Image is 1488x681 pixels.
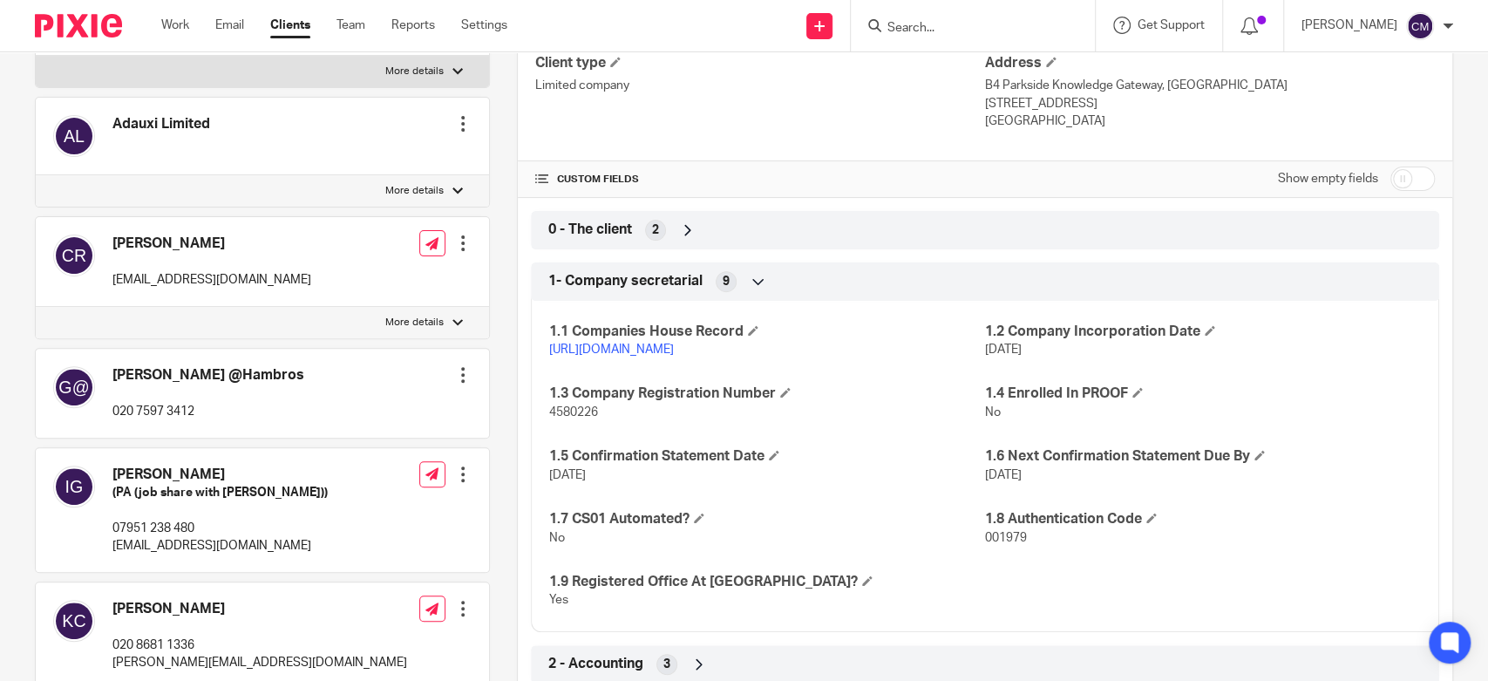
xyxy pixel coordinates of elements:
[985,112,1435,130] p: [GEOGRAPHIC_DATA]
[336,17,365,34] a: Team
[985,95,1435,112] p: [STREET_ADDRESS]
[161,17,189,34] a: Work
[535,54,985,72] h4: Client type
[549,510,985,528] h4: 1.7 CS01 Automated?
[35,14,122,37] img: Pixie
[461,17,507,34] a: Settings
[1406,12,1434,40] img: svg%3E
[549,447,985,466] h4: 1.5 Confirmation Statement Date
[535,173,985,187] h4: CUSTOM FIELDS
[548,655,643,673] span: 2 - Accounting
[1278,170,1378,187] label: Show empty fields
[652,221,659,239] span: 2
[549,573,985,591] h4: 1.9 Registered Office At [GEOGRAPHIC_DATA]?
[985,54,1435,72] h4: Address
[385,65,444,78] p: More details
[112,403,304,420] p: 020 7597 3412
[548,272,703,290] span: 1- Company secretarial
[985,323,1421,341] h4: 1.2 Company Incorporation Date
[215,17,244,34] a: Email
[112,520,328,537] p: 07951 238 480
[112,637,407,654] p: 020 8681 1336
[53,235,95,276] img: svg%3E
[549,323,985,341] h4: 1.1 Companies House Record
[723,273,730,290] span: 9
[549,385,985,403] h4: 1.3 Company Registration Number
[548,221,632,239] span: 0 - The client
[985,77,1435,94] p: B4 Parkside Knowledge Gateway, [GEOGRAPHIC_DATA]
[985,469,1022,481] span: [DATE]
[112,235,311,253] h4: [PERSON_NAME]
[53,600,95,642] img: svg%3E
[1301,17,1397,34] p: [PERSON_NAME]
[985,510,1421,528] h4: 1.8 Authentication Code
[53,366,95,408] img: svg%3E
[985,385,1421,403] h4: 1.4 Enrolled In PROOF
[663,656,670,673] span: 3
[112,484,328,501] h5: (PA (job share with [PERSON_NAME]))
[549,406,598,419] span: 4580226
[549,469,586,481] span: [DATE]
[385,184,444,198] p: More details
[53,115,95,157] img: svg%3E
[112,600,407,618] h4: [PERSON_NAME]
[886,21,1043,37] input: Search
[270,17,310,34] a: Clients
[112,466,328,484] h4: [PERSON_NAME]
[112,366,304,385] h4: [PERSON_NAME] @Hambros
[391,17,435,34] a: Reports
[549,594,568,606] span: Yes
[53,466,95,507] img: svg%3E
[985,447,1421,466] h4: 1.6 Next Confirmation Statement Due By
[1138,19,1205,31] span: Get Support
[112,537,328,555] p: [EMAIL_ADDRESS][DOMAIN_NAME]
[549,344,674,356] a: [URL][DOMAIN_NAME]
[112,271,311,289] p: [EMAIL_ADDRESS][DOMAIN_NAME]
[535,77,985,94] p: Limited company
[112,654,407,671] p: [PERSON_NAME][EMAIL_ADDRESS][DOMAIN_NAME]
[985,532,1027,544] span: 001979
[549,532,565,544] span: No
[985,344,1022,356] span: [DATE]
[985,406,1001,419] span: No
[385,316,444,330] p: More details
[112,115,210,133] h4: Adauxi Limited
